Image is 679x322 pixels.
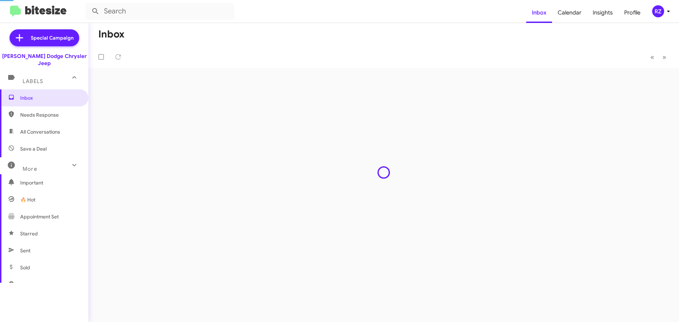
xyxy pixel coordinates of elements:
button: RZ [646,5,671,17]
a: Insights [587,2,619,23]
a: Calendar [552,2,587,23]
span: Needs Response [20,111,80,118]
span: Labels [23,78,43,84]
span: Inbox [20,94,80,101]
a: Profile [619,2,646,23]
span: « [650,53,654,62]
button: Previous [646,50,658,64]
span: Special Campaign [31,34,74,41]
input: Search [86,3,234,20]
span: » [662,53,666,62]
span: Sold Responded [20,281,58,288]
div: RZ [652,5,664,17]
h1: Inbox [98,29,124,40]
span: All Conversations [20,128,60,135]
a: Inbox [526,2,552,23]
span: More [23,166,37,172]
button: Next [658,50,671,64]
span: Appointment Set [20,213,59,220]
a: Special Campaign [10,29,79,46]
span: Important [20,179,80,186]
span: Save a Deal [20,145,47,152]
span: 🔥 Hot [20,196,35,203]
span: Starred [20,230,38,237]
span: Sold [20,264,30,271]
nav: Page navigation example [646,50,671,64]
span: Sent [20,247,30,254]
